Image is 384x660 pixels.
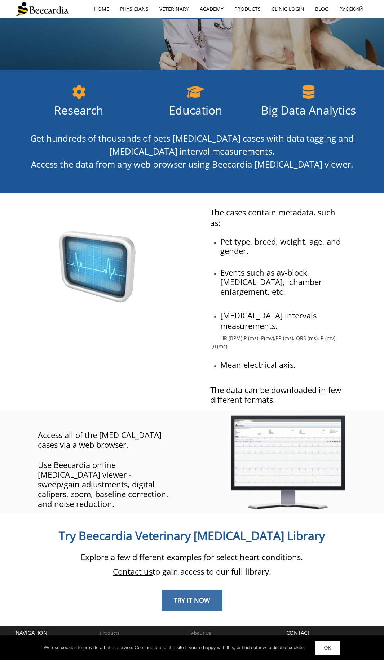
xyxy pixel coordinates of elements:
img: View electrocardiographic recordings from PhysioBank with our online ECG viewer [218,410,356,513]
span: Pet type, breed, weight, age, and gender. [220,236,341,256]
a: Contact us [113,566,153,577]
span: HR (BPM), [220,335,244,342]
a: Clinic Login [266,1,310,17]
a: home [89,1,115,17]
span: Get hundreds of thousands of pets [MEDICAL_DATA] cases with data tagging and [MEDICAL_DATA] inter... [30,132,354,157]
span: Access the data from any web browser using Beecardia [MEDICAL_DATA] viewer. [31,158,353,170]
a: TRY IT NOW [162,590,222,611]
span: Mean electrical axis. [220,359,296,370]
a: Physicians [115,1,154,17]
span: Research [54,102,103,118]
a: Products [229,1,266,17]
a: About Us [191,630,211,636]
a: Русский [334,1,368,17]
span: [MEDICAL_DATA] intervals measurements. [220,310,317,331]
span: P (ms), P(mv), [244,335,275,342]
span: NAVIGATION [16,629,47,636]
span: CONTACT [286,629,310,636]
span: The data can be downloaded in few different formats. [210,384,341,405]
div: We use cookies to provide a better service. Continue to use the site If you're happy with this, o... [44,644,306,651]
span: TRY IT NOW [174,596,210,605]
a: P [100,630,103,636]
span: Big Data Analytics [261,102,356,118]
a: roducts [103,630,119,636]
img: Professional quality medical sensors connected to Beecardia cloud service via smartphone, tablet ... [37,222,154,309]
span: The cases contain metadata, such as: [210,207,335,228]
a: OK [315,641,340,655]
span: Education [169,102,222,118]
span: Try Beecardia Veterinary [MEDICAL_DATA] Library [59,528,325,543]
a: Blog [310,1,334,17]
a: Veterinary [154,1,194,17]
span: Use Beecardia online [MEDICAL_DATA] viewer - sweep/gain adjustments, digital calipers, zoom, base... [38,459,168,509]
span: to gain access to our full library. [113,566,271,577]
span: Access all of the [MEDICAL_DATA] cases via a web browser. [38,429,162,450]
span: Explore a few different examples for select heart conditions. [81,552,303,562]
span: Events such as av-block, [MEDICAL_DATA], chamber enlargement, etc. [220,267,322,297]
a: how to disable cookies [257,645,305,650]
img: Beecardia [16,2,69,16]
a: Academy [194,1,229,17]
